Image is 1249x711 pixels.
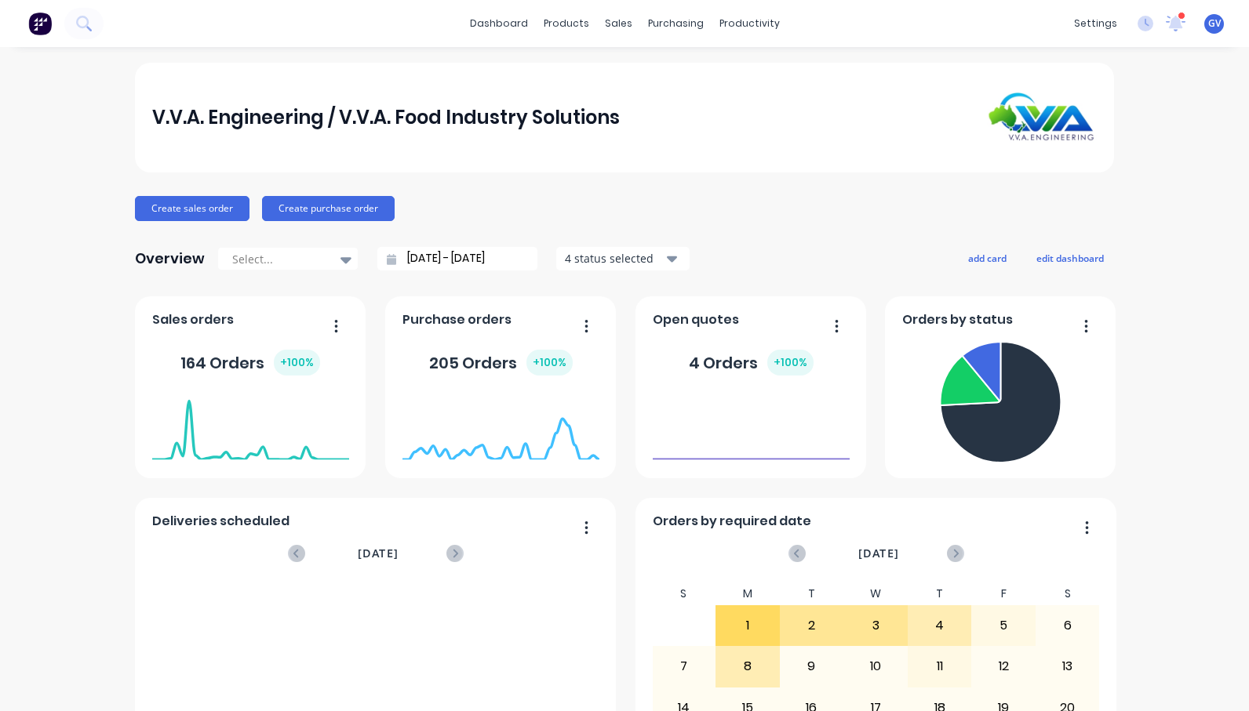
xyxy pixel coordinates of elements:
span: [DATE] [858,545,899,562]
div: Overview [135,243,205,274]
div: 12 [972,647,1035,686]
div: sales [597,12,640,35]
div: products [536,12,597,35]
div: F [971,582,1036,605]
button: add card [958,248,1017,268]
div: settings [1066,12,1125,35]
div: 164 Orders [180,350,320,375]
span: [DATE] [358,545,399,562]
div: V.V.A. Engineering / V.V.A. Food Industry Solutions [152,102,620,133]
div: 5 [972,606,1035,645]
span: Open quotes [653,310,739,329]
div: 4 [909,606,971,645]
button: edit dashboard [1026,248,1114,268]
a: dashboard [462,12,536,35]
span: Purchase orders [402,310,512,329]
div: 2 [781,606,843,645]
button: Create purchase order [262,196,395,221]
button: Create sales order [135,196,249,221]
div: 4 status selected [565,250,664,267]
span: Orders by status [902,310,1013,329]
div: + 100 % [767,350,814,375]
div: + 100 % [526,350,573,375]
img: Factory [28,12,52,35]
div: purchasing [640,12,712,35]
div: 3 [844,606,907,645]
div: W [843,582,908,605]
div: M [716,582,780,605]
div: S [652,582,716,605]
div: 6 [1036,606,1099,645]
div: S [1036,582,1100,605]
div: 8 [716,647,779,686]
div: 1 [716,606,779,645]
img: V.V.A. Engineering / V.V.A. Food Industry Solutions [987,93,1097,142]
div: productivity [712,12,788,35]
div: 205 Orders [429,350,573,375]
span: Sales orders [152,310,234,329]
div: 11 [909,647,971,686]
div: + 100 % [274,350,320,375]
div: T [908,582,972,605]
span: Deliveries scheduled [152,512,289,531]
div: 7 [653,647,716,686]
span: GV [1208,16,1221,31]
button: 4 status selected [556,247,690,270]
div: 13 [1036,647,1099,686]
span: Orders by required date [653,512,811,531]
div: T [780,582,844,605]
div: 4 Orders [689,350,814,375]
div: 10 [844,647,907,686]
div: 9 [781,647,843,686]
